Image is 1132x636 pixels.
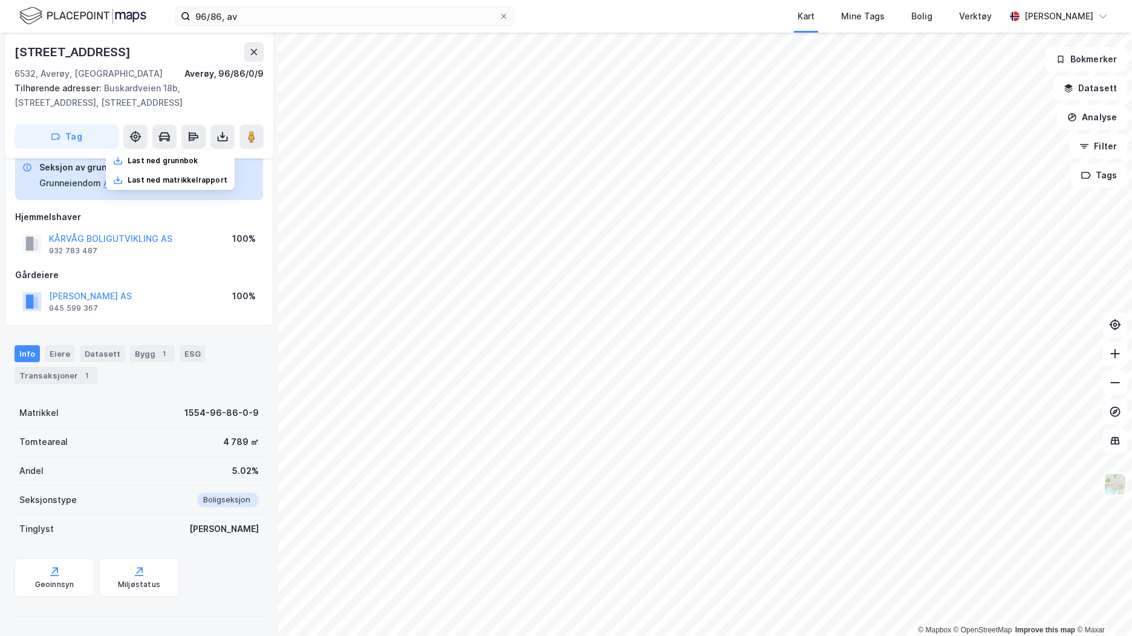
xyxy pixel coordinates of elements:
[118,580,160,589] div: Miljøstatus
[232,232,256,246] div: 100%
[841,9,885,24] div: Mine Tags
[128,156,198,166] div: Last ned grunnbok
[15,42,133,62] div: [STREET_ADDRESS]
[158,348,170,360] div: 1
[232,289,256,303] div: 100%
[911,9,932,24] div: Bolig
[15,125,119,149] button: Tag
[19,406,59,420] div: Matrikkel
[80,369,93,381] div: 1
[39,160,164,175] div: Seksjon av grunneiendom
[1046,47,1127,71] button: Bokmerker
[1072,578,1132,636] iframe: Chat Widget
[80,345,125,362] div: Datasett
[959,9,992,24] div: Verktøy
[1104,473,1127,496] img: Z
[798,9,815,24] div: Kart
[15,210,263,224] div: Hjemmelshaver
[19,493,77,507] div: Seksjonstype
[184,67,264,81] div: Averøy, 96/86/0/9
[49,303,98,313] div: 945 599 367
[35,580,74,589] div: Geoinnsyn
[15,83,104,93] span: Tilhørende adresser:
[15,345,40,362] div: Info
[15,367,97,384] div: Transaksjoner
[1071,163,1127,187] button: Tags
[1015,626,1075,634] a: Improve this map
[39,176,101,190] div: Grunneiendom
[19,435,68,449] div: Tomteareal
[49,246,97,256] div: 932 783 487
[954,626,1012,634] a: OpenStreetMap
[232,464,259,478] div: 5.02%
[1053,76,1127,100] button: Datasett
[1024,9,1093,24] div: [PERSON_NAME]
[15,81,254,110] div: Buskardveien 18b, [STREET_ADDRESS], [STREET_ADDRESS]
[19,522,54,536] div: Tinglyst
[103,176,164,190] button: Averøy, 96/86
[15,67,163,81] div: 6532, Averøy, [GEOGRAPHIC_DATA]
[918,626,951,634] a: Mapbox
[189,522,259,536] div: [PERSON_NAME]
[223,435,259,449] div: 4 789 ㎡
[19,5,146,27] img: logo.f888ab2527a4732fd821a326f86c7f29.svg
[130,345,175,362] div: Bygg
[1072,578,1132,636] div: Kontrollprogram for chat
[15,268,263,282] div: Gårdeiere
[128,175,227,185] div: Last ned matrikkelrapport
[19,464,44,478] div: Andel
[1057,105,1127,129] button: Analyse
[184,406,259,420] div: 1554-96-86-0-9
[180,345,206,362] div: ESG
[190,7,499,25] input: Søk på adresse, matrikkel, gårdeiere, leietakere eller personer
[45,345,75,362] div: Eiere
[1069,134,1127,158] button: Filter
